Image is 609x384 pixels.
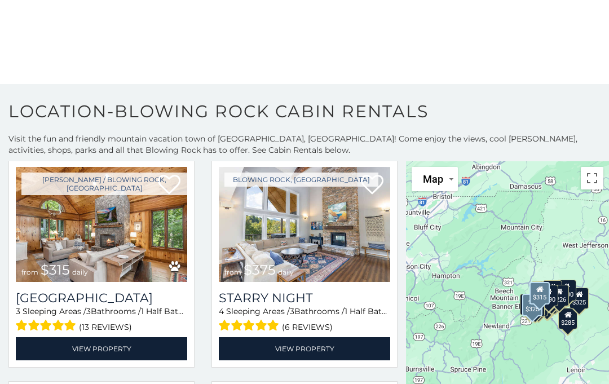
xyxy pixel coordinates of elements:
[550,285,569,306] div: $226
[520,293,539,315] div: $375
[219,167,390,282] img: Starry Night
[278,268,294,276] span: daily
[79,320,132,334] span: (13 reviews)
[219,337,390,360] a: View Property
[244,262,276,278] span: $375
[412,167,458,191] button: Change map style
[219,306,224,316] span: 4
[290,306,294,316] span: 3
[219,167,390,282] a: Starry Night from $375 daily
[282,320,333,334] span: (6 reviews)
[539,285,558,306] div: $290
[86,306,91,316] span: 3
[219,306,390,334] div: Sleeping Areas / Bathrooms / Sleeps:
[557,280,576,301] div: $930
[16,306,20,316] span: 3
[16,290,187,306] h3: Chimney Island
[423,173,443,185] span: Map
[526,295,545,317] div: $195
[224,268,241,276] span: from
[558,307,577,329] div: $285
[224,173,378,187] a: Blowing Rock, [GEOGRAPHIC_DATA]
[522,293,542,316] div: $325
[141,306,192,316] span: 1 Half Baths /
[16,306,187,334] div: Sleeping Areas / Bathrooms / Sleeps:
[581,167,603,189] button: Toggle fullscreen view
[41,262,70,278] span: $315
[542,287,561,308] div: $155
[72,268,88,276] span: daily
[570,288,589,309] div: $325
[345,306,396,316] span: 1 Half Baths /
[16,167,187,282] img: Chimney Island
[16,337,187,360] a: View Property
[219,290,390,306] a: Starry Night
[16,290,187,306] a: [GEOGRAPHIC_DATA]
[543,280,562,301] div: $200
[529,282,550,304] div: $315
[21,268,38,276] span: from
[21,173,187,195] a: [PERSON_NAME] / Blowing Rock, [GEOGRAPHIC_DATA]
[16,167,187,282] a: Chimney Island from $315 daily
